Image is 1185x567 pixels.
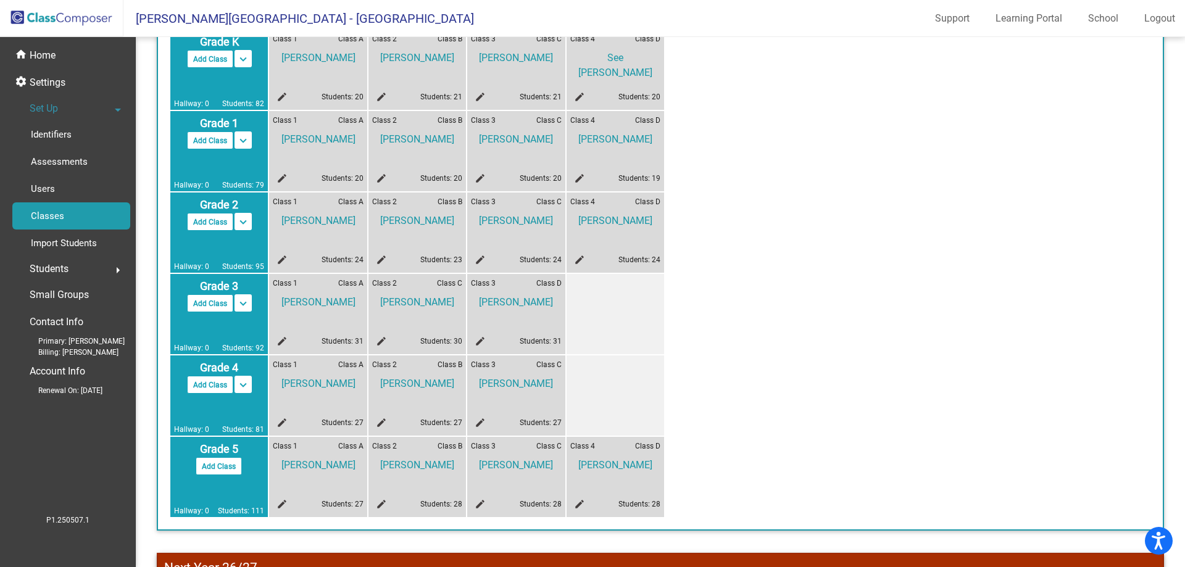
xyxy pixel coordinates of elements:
[273,254,288,269] mat-icon: edit
[30,286,89,304] p: Small Groups
[174,196,264,213] span: Grade 2
[1078,9,1128,28] a: School
[570,44,660,80] span: See [PERSON_NAME]
[187,376,233,394] button: Add Class
[31,181,55,196] p: Users
[30,48,56,63] p: Home
[372,289,462,310] span: [PERSON_NAME]
[273,91,288,106] mat-icon: edit
[174,424,209,435] span: Hallway: 0
[420,418,462,427] a: Students: 27
[236,215,251,230] mat-icon: keyboard_arrow_down
[187,50,233,68] button: Add Class
[187,131,233,149] button: Add Class
[986,9,1072,28] a: Learning Portal
[31,127,72,142] p: Identifiers
[222,342,264,354] span: Students: 92
[570,115,595,126] span: Class 4
[570,207,660,228] span: [PERSON_NAME]
[372,207,462,228] span: [PERSON_NAME]
[372,173,387,188] mat-icon: edit
[520,418,562,427] a: Students: 27
[273,336,288,350] mat-icon: edit
[30,75,65,90] p: Settings
[471,359,496,370] span: Class 3
[635,196,660,207] span: Class D
[222,261,264,272] span: Students: 95
[338,196,364,207] span: Class A
[635,441,660,452] span: Class D
[236,52,251,67] mat-icon: keyboard_arrow_down
[322,500,364,508] a: Students: 27
[322,174,364,183] a: Students: 20
[273,196,297,207] span: Class 1
[338,441,364,452] span: Class A
[420,337,462,346] a: Students: 30
[438,33,462,44] span: Class B
[372,417,387,432] mat-icon: edit
[438,359,462,370] span: Class B
[273,115,297,126] span: Class 1
[536,196,562,207] span: Class C
[420,93,462,101] a: Students: 21
[618,93,660,101] a: Students: 20
[570,33,595,44] span: Class 4
[322,337,364,346] a: Students: 31
[31,236,97,250] p: Import Students
[110,263,125,278] mat-icon: arrow_right
[520,93,562,101] a: Students: 21
[471,173,486,188] mat-icon: edit
[372,452,462,473] span: [PERSON_NAME]
[30,363,85,380] p: Account Info
[273,126,363,147] span: [PERSON_NAME]
[338,33,364,44] span: Class A
[570,91,585,106] mat-icon: edit
[520,255,562,264] a: Students: 24
[222,180,264,191] span: Students: 79
[372,499,387,513] mat-icon: edit
[471,254,486,269] mat-icon: edit
[618,174,660,183] a: Students: 19
[322,93,364,101] a: Students: 20
[273,44,363,65] span: [PERSON_NAME]
[30,313,83,331] p: Contact Info
[618,500,660,508] a: Students: 28
[187,213,233,231] button: Add Class
[438,441,462,452] span: Class B
[570,196,595,207] span: Class 4
[19,385,102,396] span: Renewal On: [DATE]
[222,98,264,109] span: Students: 82
[471,115,496,126] span: Class 3
[570,441,595,452] span: Class 4
[471,499,486,513] mat-icon: edit
[536,441,562,452] span: Class C
[570,173,585,188] mat-icon: edit
[236,133,251,148] mat-icon: keyboard_arrow_down
[536,278,562,289] span: Class D
[273,278,297,289] span: Class 1
[471,289,561,310] span: [PERSON_NAME]
[273,207,363,228] span: [PERSON_NAME]
[471,196,496,207] span: Class 3
[471,126,561,147] span: [PERSON_NAME]
[570,452,660,473] span: [PERSON_NAME]
[174,359,264,376] span: Grade 4
[273,289,363,310] span: [PERSON_NAME]
[123,9,474,28] span: [PERSON_NAME][GEOGRAPHIC_DATA] - [GEOGRAPHIC_DATA]
[372,126,462,147] span: [PERSON_NAME]
[30,260,69,278] span: Students
[438,196,462,207] span: Class B
[338,278,364,289] span: Class A
[635,115,660,126] span: Class D
[372,44,462,65] span: [PERSON_NAME]
[420,255,462,264] a: Students: 23
[372,196,397,207] span: Class 2
[372,254,387,269] mat-icon: edit
[15,48,30,63] mat-icon: home
[187,294,233,312] button: Add Class
[471,417,486,432] mat-icon: edit
[196,457,242,475] button: Add Class
[520,337,562,346] a: Students: 31
[372,115,397,126] span: Class 2
[437,278,462,289] span: Class C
